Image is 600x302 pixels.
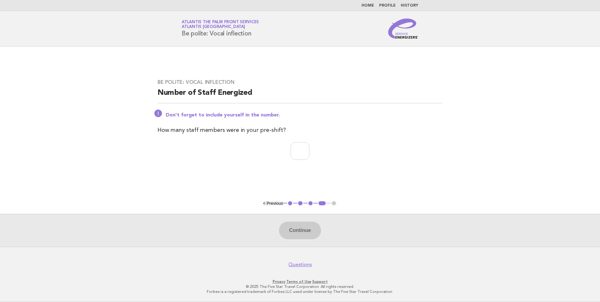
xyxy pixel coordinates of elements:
[308,200,314,207] button: 3
[263,201,283,206] button: < Previous
[158,126,442,135] p: How many staff members were in your pre-shift?
[312,279,328,284] a: Support
[288,262,312,268] a: Questions
[182,20,259,29] a: Atlantis The Palm Front ServicesAtlantis [GEOGRAPHIC_DATA]
[318,200,327,207] button: 4
[401,4,418,8] a: History
[108,279,492,284] p: · ·
[379,4,396,8] a: Profile
[297,200,303,207] button: 2
[362,4,374,8] a: Home
[108,284,492,289] p: © 2025 The Five Star Travel Corporation. All rights reserved.
[388,19,418,39] img: Service Energizers
[286,279,311,284] a: Terms of Use
[182,20,259,37] h1: Be polite: Vocal inflection
[182,25,245,29] span: Atlantis [GEOGRAPHIC_DATA]
[108,289,492,294] p: Forbes is a registered trademark of Forbes LLC used under license by The Five Star Travel Corpora...
[287,200,293,207] button: 1
[158,88,442,103] h2: Number of Staff Energized
[273,279,285,284] a: Privacy
[166,112,442,118] p: Don't forget to include yourself in the number.
[158,79,442,85] h3: Be polite: Vocal inflection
